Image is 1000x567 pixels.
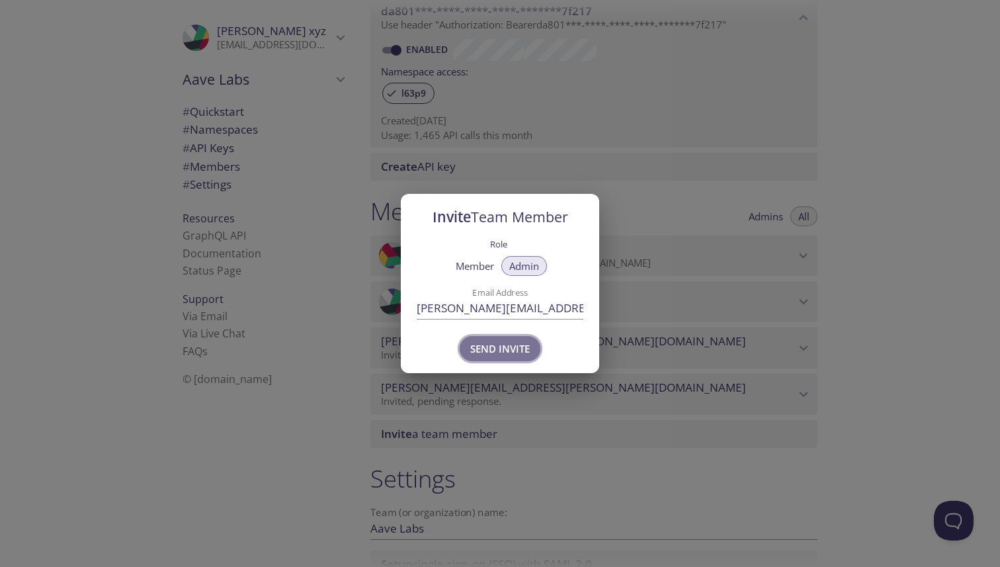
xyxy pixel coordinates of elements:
[448,256,502,276] button: Member
[438,288,563,296] label: Email Address
[470,340,530,357] span: Send Invite
[471,207,568,226] span: Team Member
[490,235,507,252] label: Role
[501,256,547,276] button: Admin
[460,336,540,361] button: Send Invite
[417,298,583,320] input: john.smith@acme.com
[433,207,568,226] span: Invite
